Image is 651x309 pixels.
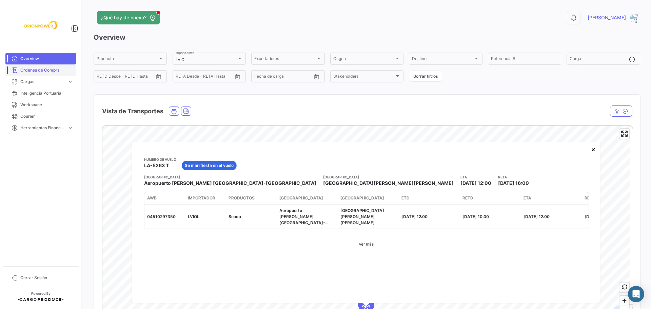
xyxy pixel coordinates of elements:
[460,174,491,180] app-card-info-title: ETA
[521,192,582,205] datatable-header-cell: ETA
[524,195,531,201] span: ETA
[193,75,220,80] input: Hasta
[619,296,629,306] button: Zoom in
[628,286,644,302] div: Abrir Intercom Messenger
[226,192,277,205] datatable-header-cell: Productos
[460,180,491,186] span: [DATE] 12:00
[20,79,64,85] span: Cargas
[20,125,64,131] span: Herramientas Financieras
[233,72,243,82] button: Open calendar
[97,11,160,24] button: ¿Qué hay de nuevo?
[498,180,529,186] span: [DATE] 16:00
[401,195,410,201] span: ETD
[101,14,146,21] span: ¿Qué hay de nuevo?
[498,174,529,180] app-card-info-title: RETA
[154,72,164,82] button: Open calendar
[176,75,188,80] input: Desde
[5,53,76,64] a: Overview
[185,162,234,169] span: Se manifiesta en el vuelo
[147,214,176,219] span: 04510297350
[97,57,158,62] span: Producto
[333,57,394,62] span: Origen
[460,192,521,205] datatable-header-cell: RETD
[144,174,316,180] app-card-info-title: [GEOGRAPHIC_DATA]
[169,107,179,115] button: Ocean
[588,14,626,21] span: [PERSON_NAME]
[254,75,267,80] input: Desde
[67,125,73,131] span: expand_more
[67,79,73,85] span: expand_more
[462,214,489,219] span: [DATE] 10:00
[20,275,73,281] span: Cerrar Sesión
[181,107,191,115] button: Land
[185,192,226,205] datatable-header-cell: Importador
[94,33,640,42] h3: Overview
[340,195,384,201] span: [GEOGRAPHIC_DATA]
[188,214,223,220] p: LVIOL
[229,195,255,201] span: Productos
[144,157,176,162] app-card-info-title: Número de Vuelo
[5,88,76,99] a: Inteligencia Portuaria
[355,237,377,251] a: Ver más
[5,64,76,76] a: Órdenes de Compra
[144,192,185,205] datatable-header-cell: AWB
[188,195,215,201] span: Importador
[144,180,316,187] span: Aeropuerto [PERSON_NAME] [GEOGRAPHIC_DATA]-[GEOGRAPHIC_DATA]
[582,192,643,205] datatable-header-cell: RETA
[271,75,298,80] input: Hasta
[619,129,629,139] button: Enter fullscreen
[323,180,454,187] span: [GEOGRAPHIC_DATA][PERSON_NAME][PERSON_NAME]
[585,195,595,201] span: RETA
[333,75,394,80] span: Stakeholders
[229,214,241,219] span: Scada
[412,57,473,62] span: Destino
[176,57,187,62] mat-select-trigger: LVIOL
[585,214,611,219] span: [DATE] 16:00
[323,174,454,180] app-card-info-title: [GEOGRAPHIC_DATA]
[462,195,473,201] span: RETD
[254,57,315,62] span: Exportadores
[20,102,73,108] span: Workspace
[20,113,73,119] span: Courier
[5,99,76,111] a: Workspace
[277,192,338,205] datatable-header-cell: Aeropuerto de Salida
[586,142,600,156] button: Close popup
[312,72,322,82] button: Open calendar
[338,192,399,205] datatable-header-cell: Aeropuerto de Llegada
[409,71,442,82] button: Borrar filtros
[5,111,76,122] a: Courier
[97,75,109,80] input: Desde
[524,214,550,219] span: [DATE] 12:00
[20,56,73,62] span: Overview
[629,12,640,23] img: 32(1).png
[279,195,323,201] span: [GEOGRAPHIC_DATA]
[401,214,428,219] span: [DATE] 12:00
[144,162,169,169] span: LA-5263 T
[102,107,163,116] h4: Vista de Transportes
[147,195,157,201] span: AWB
[20,67,73,73] span: Órdenes de Compra
[20,90,73,96] span: Inteligencia Portuaria
[114,75,141,80] input: Hasta
[340,208,384,225] span: Aeropuerto Internacional Arturo Merino Benítez
[24,8,58,42] img: f26a05d0-2fea-4301-a0f6-b8409df5d1eb.jpeg
[279,208,329,231] span: Aeropuerto Josep Tarradellas Barcelona-El Prat
[399,192,460,205] datatable-header-cell: ETD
